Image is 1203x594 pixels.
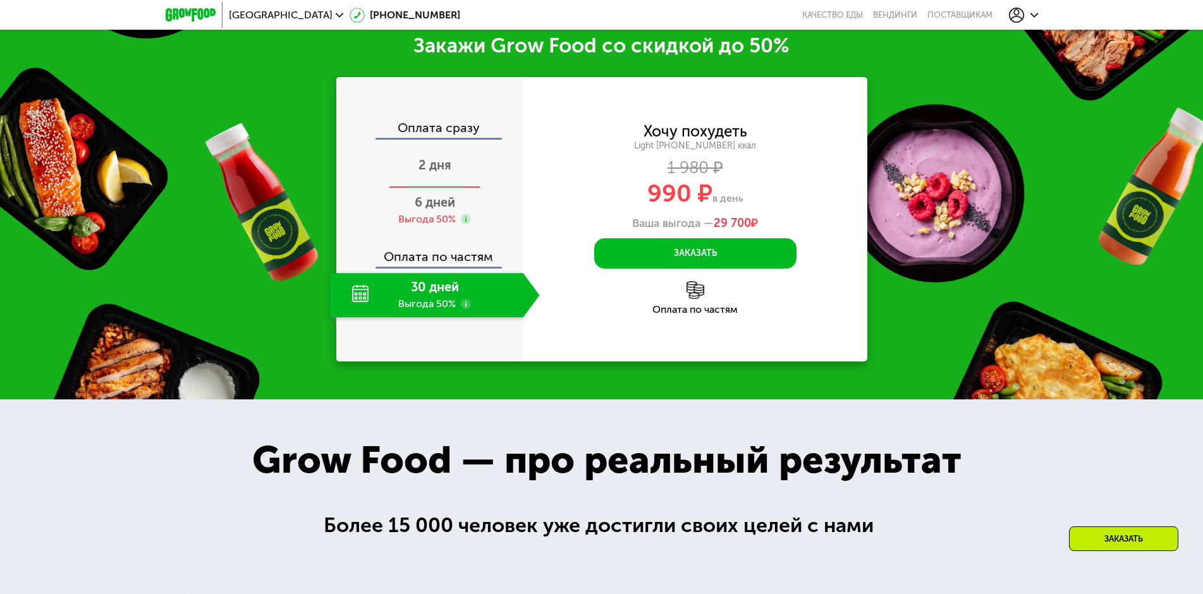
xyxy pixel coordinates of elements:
a: Вендинги [873,10,917,20]
div: Более 15 000 человек уже достигли своих целей с нами [324,510,890,542]
span: 29 700 [714,216,751,230]
div: поставщикам [927,10,992,20]
span: [GEOGRAPHIC_DATA] [229,10,333,20]
span: 2 дня [418,157,451,173]
div: Заказать [1069,526,1178,551]
div: Оплата по частям [523,305,867,315]
div: Выгода 50% [398,212,456,226]
span: 6 дней [415,195,455,210]
img: l6xcnZfty9opOoJh.png [687,281,704,299]
div: Оплата по частям [338,238,523,267]
a: Качество еды [802,10,863,20]
div: Хочу похудеть [644,124,747,138]
div: Ваша выгода — [523,217,867,231]
span: в день [712,192,743,204]
span: ₽ [714,217,758,231]
div: 1 980 ₽ [523,161,867,175]
a: [PHONE_NUMBER] [350,8,460,23]
div: Light [PHONE_NUMBER] ккал [523,140,867,152]
span: 990 ₽ [647,179,712,208]
div: Оплата сразу [338,121,523,138]
div: Grow Food — про реальный результат [224,431,989,488]
button: Заказать [594,238,797,269]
